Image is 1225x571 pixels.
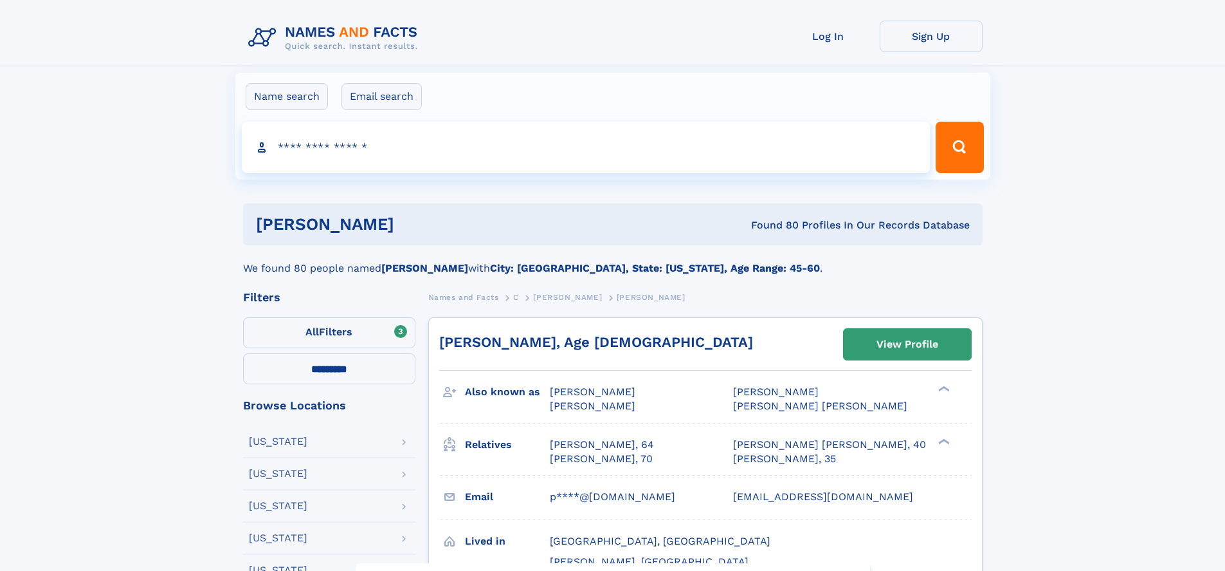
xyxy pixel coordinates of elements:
span: [PERSON_NAME] [733,386,819,398]
span: [PERSON_NAME] [550,386,635,398]
b: City: [GEOGRAPHIC_DATA], State: [US_STATE], Age Range: 45-60 [490,262,820,274]
a: View Profile [844,329,971,360]
h3: Relatives [465,434,550,456]
div: [US_STATE] [249,436,307,447]
label: Email search [341,83,422,110]
label: Filters [243,317,415,348]
h3: Also known as [465,381,550,403]
a: [PERSON_NAME], Age [DEMOGRAPHIC_DATA] [439,334,753,350]
input: search input [242,122,930,173]
div: Found 80 Profiles In Our Records Database [572,218,970,232]
div: [US_STATE] [249,469,307,479]
h1: [PERSON_NAME] [256,216,573,232]
span: [EMAIL_ADDRESS][DOMAIN_NAME] [733,491,913,503]
span: [PERSON_NAME] [550,400,635,412]
div: We found 80 people named with . [243,245,983,276]
a: Log In [777,21,880,52]
b: [PERSON_NAME] [381,262,468,274]
img: Logo Names and Facts [243,21,428,55]
a: [PERSON_NAME], 70 [550,452,653,466]
div: ❯ [935,437,950,445]
a: Sign Up [880,21,983,52]
a: [PERSON_NAME] [533,289,602,305]
span: [PERSON_NAME] [617,293,685,302]
a: C [513,289,519,305]
span: [PERSON_NAME] [533,293,602,302]
span: [GEOGRAPHIC_DATA], [GEOGRAPHIC_DATA] [550,535,770,547]
h3: Email [465,486,550,508]
span: [PERSON_NAME], [GEOGRAPHIC_DATA] [550,556,749,568]
button: Search Button [936,122,983,173]
div: ❯ [935,385,950,393]
a: [PERSON_NAME], 35 [733,452,836,466]
div: View Profile [876,330,938,359]
h3: Lived in [465,530,550,552]
a: Names and Facts [428,289,499,305]
label: Name search [246,83,328,110]
span: All [305,326,319,338]
span: C [513,293,519,302]
div: [US_STATE] [249,501,307,511]
div: [US_STATE] [249,533,307,543]
span: [PERSON_NAME] [PERSON_NAME] [733,400,907,412]
div: Browse Locations [243,400,415,411]
div: Filters [243,292,415,303]
a: [PERSON_NAME] [PERSON_NAME], 40 [733,438,926,452]
a: [PERSON_NAME], 64 [550,438,654,452]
